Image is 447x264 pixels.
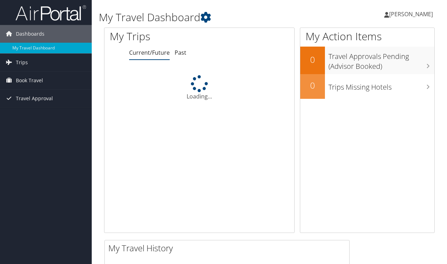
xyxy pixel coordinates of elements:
span: Trips [16,54,28,71]
h2: 0 [300,79,325,91]
a: [PERSON_NAME] [384,4,440,25]
span: Book Travel [16,72,43,89]
a: 0Travel Approvals Pending (Advisor Booked) [300,47,434,74]
span: Travel Approval [16,90,53,107]
h2: My Travel History [108,242,349,254]
h2: 0 [300,54,325,66]
a: 0Trips Missing Hotels [300,74,434,99]
h1: My Trips [110,29,210,44]
h3: Trips Missing Hotels [328,79,434,92]
a: Current/Future [129,49,170,56]
div: Loading... [104,75,294,101]
span: [PERSON_NAME] [389,10,433,18]
h1: My Travel Dashboard [99,10,326,25]
span: Dashboards [16,25,44,43]
a: Past [175,49,186,56]
img: airportal-logo.png [16,5,86,21]
h1: My Action Items [300,29,434,44]
h3: Travel Approvals Pending (Advisor Booked) [328,48,434,71]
